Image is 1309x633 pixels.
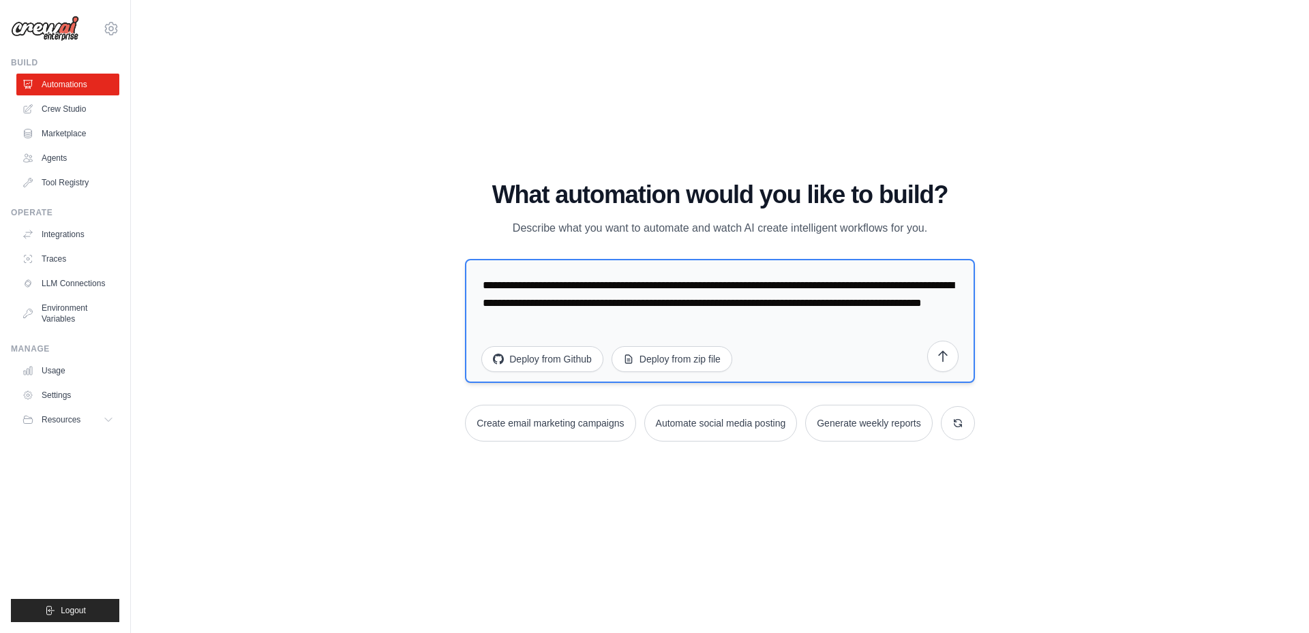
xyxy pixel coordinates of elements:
a: Crew Studio [16,98,119,120]
button: Automate social media posting [644,405,798,442]
button: Generate weekly reports [805,405,933,442]
span: Logout [61,605,86,616]
div: Build [11,57,119,68]
img: Logo [11,16,79,42]
a: Marketplace [16,123,119,144]
a: Integrations [16,223,119,245]
a: Traces [16,248,119,270]
a: Settings [16,384,119,406]
button: Logout [11,599,119,622]
iframe: Chat Widget [1241,568,1309,633]
div: Manage [11,343,119,354]
a: Usage [16,360,119,382]
p: Describe what you want to automate and watch AI create intelligent workflows for you. [491,219,949,237]
button: Create email marketing campaigns [465,405,635,442]
a: Environment Variables [16,297,119,330]
button: Deploy from Github [481,346,603,372]
a: Automations [16,74,119,95]
button: Resources [16,409,119,431]
a: LLM Connections [16,273,119,294]
a: Tool Registry [16,172,119,194]
a: Agents [16,147,119,169]
h1: What automation would you like to build? [465,181,975,209]
div: Operate [11,207,119,218]
button: Deploy from zip file [612,346,732,372]
span: Resources [42,414,80,425]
